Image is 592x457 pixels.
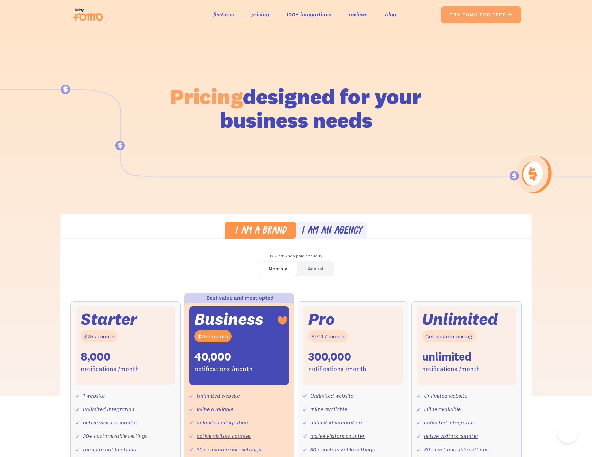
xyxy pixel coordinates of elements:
div: 30+ customizable settings [83,431,147,441]
div: $149 / month [308,330,348,343]
a: active visitors counter [424,432,478,439]
a: roundup notifications [83,446,136,453]
div: notifications /month [194,364,253,374]
a: active visitors counter [83,419,137,426]
span: Pricing [170,83,243,110]
div: Business [194,312,263,327]
div: Inline available [424,404,461,414]
div: 8,000 [81,349,111,364]
div: notifications /month [422,364,480,374]
div: unlimited integration [310,417,362,428]
div: $75 / month [194,330,232,343]
div: Starter [81,312,137,327]
a: try fomo for free [441,6,521,23]
div: Annual [308,264,323,274]
div: Get custom pricing [422,330,476,343]
div: 30+ customizable settings [424,445,488,455]
div: unlimited integration [424,417,476,428]
div: notifications /month [308,364,366,374]
a: pricing [251,9,269,19]
div: 300,000 [308,349,351,364]
div: 40,000 [194,349,231,364]
a: reviews [349,9,368,19]
div: unlimited [422,349,471,364]
span:  [507,11,513,18]
div: unlimited integration [83,404,134,414]
div: unlimited integration [197,417,248,428]
div: Unlimited website [197,391,240,401]
div: notifications /month [81,364,139,374]
div: 17% off when paid annually [60,251,532,261]
a: active visitors counter [197,432,251,439]
div: Pro [308,312,335,327]
a: active visitors counter [310,432,365,439]
div: I am an agency [301,226,362,236]
a: blog [385,9,396,19]
div: Unlimited website [310,391,354,401]
div: 1 website [83,391,105,401]
div: Unlimited [422,312,498,327]
div: Unlimited website [424,391,467,401]
a: features [213,9,234,19]
div: Inline available [197,404,233,414]
div: 30+ customizable settings [310,445,375,455]
div: Monthly [269,264,287,274]
div: $25 / month [81,330,118,343]
div: 30+ customizable settings [197,445,261,455]
h1: designed for your business needs [170,85,422,132]
a: 100+ integrations [286,9,331,19]
div: Inline available [310,404,347,414]
iframe: Toggle Customer Support [557,422,578,443]
div: I am a brand [235,226,286,236]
